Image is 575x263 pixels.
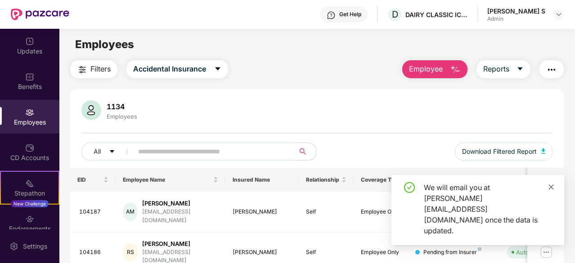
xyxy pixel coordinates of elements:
div: Self [306,248,346,257]
img: svg+xml;base64,PHN2ZyB4bWxucz0iaHR0cDovL3d3dy53My5vcmcvMjAwMC9zdmciIHdpZHRoPSIyNCIgaGVpZ2h0PSIyNC... [546,64,557,75]
div: Get Help [339,11,361,18]
div: Stepathon [1,189,58,198]
div: Self [306,208,346,216]
div: 104186 [79,248,109,257]
span: Download Filtered Report [462,147,537,156]
img: svg+xml;base64,PHN2ZyBpZD0iQ0RfQWNjb3VudHMiIGRhdGEtbmFtZT0iQ0QgQWNjb3VudHMiIHhtbG5zPSJodHRwOi8vd3... [25,143,34,152]
div: AM [123,203,138,221]
button: Allcaret-down [81,143,136,160]
th: Coverage Type [354,168,409,192]
span: Accidental Insurance [133,63,206,75]
div: [PERSON_NAME] [142,199,218,208]
span: Employee [409,63,443,75]
span: search [294,148,312,155]
div: [PERSON_NAME] [233,248,292,257]
img: svg+xml;base64,PHN2ZyBpZD0iRW1wbG95ZWVzIiB4bWxucz0iaHR0cDovL3d3dy53My5vcmcvMjAwMC9zdmciIHdpZHRoPS... [25,108,34,117]
span: caret-down [517,65,524,73]
div: Settings [20,242,50,251]
button: Accidental Insurancecaret-down [126,60,228,78]
div: DAIRY CLASSIC ICE CREAMS PVT LTD [405,10,468,19]
div: Admin [487,15,545,22]
th: Relationship [299,168,354,192]
div: Employees [105,113,139,120]
button: Reportscaret-down [476,60,530,78]
span: Employee Name [123,176,211,183]
img: svg+xml;base64,PHN2ZyBpZD0iVXBkYXRlZCIgeG1sbnM9Imh0dHA6Ly93d3cudzMub3JnLzIwMDAvc3ZnIiB3aWR0aD0iMj... [25,37,34,46]
img: svg+xml;base64,PHN2ZyBpZD0iRW5kb3JzZW1lbnRzIiB4bWxucz0iaHR0cDovL3d3dy53My5vcmcvMjAwMC9zdmciIHdpZH... [25,214,34,223]
span: check-circle [404,182,415,193]
span: EID [77,176,102,183]
div: We will email you at [PERSON_NAME][EMAIL_ADDRESS][DOMAIN_NAME] once the data is updated. [424,182,553,236]
span: Reports [483,63,509,75]
div: RS [123,243,138,261]
button: Employee [402,60,467,78]
div: [EMAIL_ADDRESS][DOMAIN_NAME] [142,208,218,225]
span: D [392,9,398,20]
th: Insured Name [225,168,299,192]
img: svg+xml;base64,PHN2ZyB4bWxucz0iaHR0cDovL3d3dy53My5vcmcvMjAwMC9zdmciIHdpZHRoPSIyNCIgaGVpZ2h0PSIyNC... [77,64,88,75]
button: Download Filtered Report [455,143,553,160]
span: All [94,147,101,156]
div: Employee Only [361,248,401,257]
span: Employees [75,38,134,51]
div: [PERSON_NAME] [142,240,218,248]
span: Relationship [306,176,340,183]
span: caret-down [214,65,221,73]
th: Employee Name [116,168,225,192]
img: svg+xml;base64,PHN2ZyB4bWxucz0iaHR0cDovL3d3dy53My5vcmcvMjAwMC9zdmciIHhtbG5zOnhsaW5rPSJodHRwOi8vd3... [81,100,101,120]
div: Employee Only [361,208,401,216]
th: Manage [527,168,564,192]
img: svg+xml;base64,PHN2ZyBpZD0iQmVuZWZpdHMiIHhtbG5zPSJodHRwOi8vd3d3LnczLm9yZy8yMDAwL3N2ZyIgd2lkdGg9Ij... [25,72,34,81]
img: svg+xml;base64,PHN2ZyBpZD0iSGVscC0zMngzMiIgeG1sbnM9Imh0dHA6Ly93d3cudzMub3JnLzIwMDAvc3ZnIiB3aWR0aD... [327,11,336,20]
span: Filters [90,63,111,75]
img: svg+xml;base64,PHN2ZyB4bWxucz0iaHR0cDovL3d3dy53My5vcmcvMjAwMC9zdmciIHhtbG5zOnhsaW5rPSJodHRwOi8vd3... [450,64,461,75]
img: svg+xml;base64,PHN2ZyBpZD0iU2V0dGluZy0yMHgyMCIgeG1sbnM9Imh0dHA6Ly93d3cudzMub3JnLzIwMDAvc3ZnIiB3aW... [9,242,18,251]
img: svg+xml;base64,PHN2ZyB4bWxucz0iaHR0cDovL3d3dy53My5vcmcvMjAwMC9zdmciIHhtbG5zOnhsaW5rPSJodHRwOi8vd3... [541,148,546,154]
div: 1134 [105,102,139,111]
span: close [548,184,554,190]
div: New Challenge [11,200,49,207]
img: svg+xml;base64,PHN2ZyBpZD0iRHJvcGRvd24tMzJ4MzIiIHhtbG5zPSJodHRwOi8vd3d3LnczLm9yZy8yMDAwL3N2ZyIgd2... [555,11,562,18]
th: EID [70,168,116,192]
div: [PERSON_NAME] S [487,7,545,15]
div: 104187 [79,208,109,216]
button: Filters [70,60,117,78]
div: [PERSON_NAME] [233,208,292,216]
span: caret-down [109,148,115,156]
img: New Pazcare Logo [11,9,69,20]
button: search [294,143,317,160]
img: svg+xml;base64,PHN2ZyB4bWxucz0iaHR0cDovL3d3dy53My5vcmcvMjAwMC9zdmciIHdpZHRoPSIyMSIgaGVpZ2h0PSIyMC... [25,179,34,188]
